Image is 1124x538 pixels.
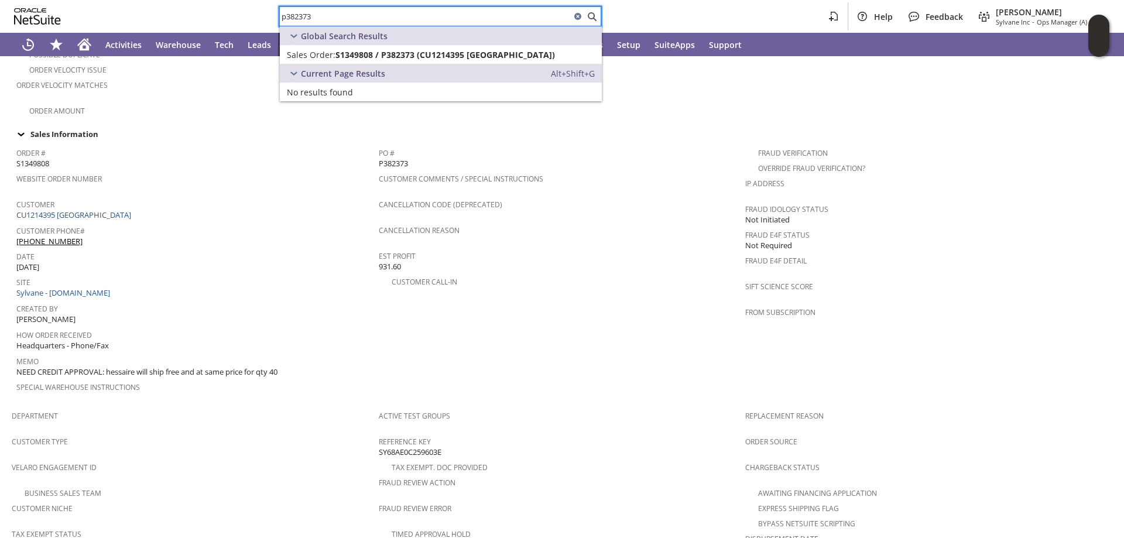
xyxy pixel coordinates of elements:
a: Customer [16,200,54,210]
svg: Recent Records [21,37,35,52]
a: Fraud Review Error [379,503,451,513]
a: Tech [208,33,241,56]
a: Order Amount [29,106,85,116]
a: Est Profit [379,251,416,261]
a: Order Velocity Matches [16,80,108,90]
span: SY68AE0C259603E [379,447,441,458]
svg: logo [14,8,61,25]
a: Fraud Idology Status [745,204,828,214]
svg: Shortcuts [49,37,63,52]
span: Help [874,11,893,22]
a: Customer Comments / Special Instructions [379,174,543,184]
span: Not Required [745,240,792,251]
a: Home [70,33,98,56]
a: Cancellation Code (deprecated) [379,200,502,210]
a: Override Fraud Verification? [758,163,865,173]
a: Support [702,33,749,56]
a: Replacement reason [745,411,824,421]
a: Awaiting Financing Application [758,488,877,498]
span: Support [709,39,742,50]
a: Fraud E4F Status [745,230,810,240]
iframe: Click here to launch Oracle Guided Learning Help Panel [1088,15,1109,57]
span: Oracle Guided Learning Widget. To move around, please hold and drag [1088,36,1109,57]
a: Chargeback Status [745,462,820,472]
a: Memo [16,357,39,366]
a: IP Address [745,179,784,189]
a: Created By [16,304,58,314]
a: Customer Call-in [392,277,457,287]
span: Leads [248,39,271,50]
span: S1349808 [16,158,49,169]
a: Express Shipping Flag [758,503,839,513]
a: Cancellation Reason [379,225,460,235]
span: 931.60 [379,261,401,272]
span: - [1032,18,1034,26]
svg: Search [585,9,599,23]
a: CU1214395 [GEOGRAPHIC_DATA] [16,210,134,220]
a: Leads [241,33,278,56]
a: Fraud Verification [758,148,828,158]
span: NEED CREDIT APPROVAL: hessaire will ship free and at same price for qty 40 [16,366,277,378]
a: From Subscription [745,307,815,317]
a: No results found [280,83,602,101]
a: How Order Received [16,330,92,340]
span: Current Page Results [301,68,385,79]
a: Tax Exempt. Doc Provided [392,462,488,472]
a: Site [16,277,30,287]
a: Bypass NetSuite Scripting [758,519,855,529]
td: Sales Information [12,126,1112,142]
a: PO # [379,148,395,158]
span: [PERSON_NAME] [16,314,76,325]
a: Recent Records [14,33,42,56]
span: Alt+Shift+G [551,68,595,79]
a: Date [16,252,35,262]
span: Ops Manager (A) (F2L) [1037,18,1103,26]
a: Order # [16,148,46,158]
span: Sylvane Inc [996,18,1030,26]
a: SuiteApps [647,33,702,56]
a: Warehouse [149,33,208,56]
a: Customer Niche [12,503,73,513]
a: Setup [610,33,647,56]
a: Customer Type [12,437,68,447]
a: Active Test Groups [379,411,450,421]
span: Sales Order: [287,49,335,60]
a: Special Warehouse Instructions [16,382,140,392]
a: Sift Science Score [745,282,813,292]
a: Activities [98,33,149,56]
a: Reference Key [379,437,431,447]
a: Customer Phone# [16,226,85,236]
span: Setup [617,39,640,50]
a: Order Source [745,437,797,447]
span: No results found [287,87,353,98]
span: Global Search Results [301,30,388,42]
span: [PERSON_NAME] [996,6,1103,18]
a: Sylvane - [DOMAIN_NAME] [16,287,113,298]
div: Sales Information [12,126,1108,142]
a: Website Order Number [16,174,102,184]
a: Order Velocity Issue [29,65,107,75]
span: Headquarters - Phone/Fax [16,340,109,351]
svg: Home [77,37,91,52]
span: Activities [105,39,142,50]
span: Feedback [926,11,963,22]
span: Tech [215,39,234,50]
a: Department [12,411,58,421]
a: [PHONE_NUMBER] [16,236,83,246]
input: Search [280,9,571,23]
span: P382373 [379,158,408,169]
span: Not Initiated [745,214,790,225]
span: SuiteApps [654,39,695,50]
a: Opportunities [278,33,349,56]
span: S1349808 / P382373 (CU1214395 [GEOGRAPHIC_DATA]) [335,49,555,60]
a: Fraud E4F Detail [745,256,807,266]
span: [DATE] [16,262,39,273]
a: Business Sales Team [25,488,101,498]
a: Velaro Engagement ID [12,462,97,472]
div: Shortcuts [42,33,70,56]
span: Warehouse [156,39,201,50]
a: Fraud Review Action [379,478,455,488]
a: Sales Order:S1349808 / P382373 (CU1214395 [GEOGRAPHIC_DATA])Edit: [280,45,602,64]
